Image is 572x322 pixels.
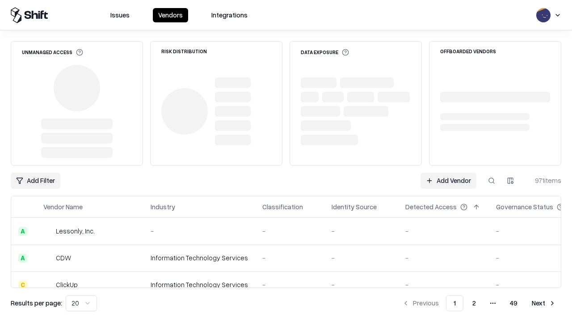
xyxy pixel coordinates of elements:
[151,226,248,236] div: -
[465,295,483,311] button: 2
[405,280,482,289] div: -
[43,254,52,263] img: CDW
[153,8,188,22] button: Vendors
[440,49,496,54] div: Offboarded Vendors
[405,226,482,236] div: -
[301,49,349,56] div: Data Exposure
[18,280,27,289] div: C
[11,173,60,189] button: Add Filter
[332,253,391,263] div: -
[446,295,463,311] button: 1
[43,227,52,236] img: Lessonly, Inc.
[262,202,303,212] div: Classification
[503,295,525,311] button: 49
[11,298,62,308] p: Results per page:
[332,280,391,289] div: -
[43,202,83,212] div: Vendor Name
[405,202,457,212] div: Detected Access
[397,295,561,311] nav: pagination
[151,253,248,263] div: Information Technology Services
[151,280,248,289] div: Information Technology Services
[151,202,175,212] div: Industry
[496,202,553,212] div: Governance Status
[206,8,253,22] button: Integrations
[262,226,317,236] div: -
[18,254,27,263] div: A
[56,253,71,263] div: CDW
[526,176,561,185] div: 971 items
[56,280,78,289] div: ClickUp
[405,253,482,263] div: -
[161,49,207,54] div: Risk Distribution
[105,8,135,22] button: Issues
[262,280,317,289] div: -
[56,226,95,236] div: Lessonly, Inc.
[22,49,83,56] div: Unmanaged Access
[43,280,52,289] img: ClickUp
[262,253,317,263] div: -
[18,227,27,236] div: A
[526,295,561,311] button: Next
[332,202,377,212] div: Identity Source
[332,226,391,236] div: -
[421,173,476,189] a: Add Vendor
